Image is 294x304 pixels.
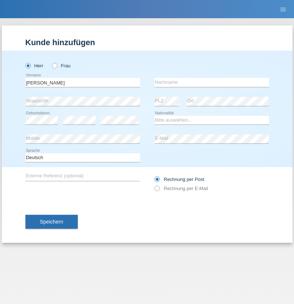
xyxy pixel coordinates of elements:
[25,63,30,68] input: Herr
[40,219,63,225] span: Speichern
[25,63,44,68] label: Herr
[52,63,57,68] input: Frau
[154,177,159,186] input: Rechnung per Post
[154,177,204,182] label: Rechnung per Post
[154,186,159,195] input: Rechnung per E-Mail
[276,7,290,11] a: menu
[52,63,71,68] label: Frau
[25,215,78,229] button: Speichern
[279,6,287,13] i: menu
[154,186,208,191] label: Rechnung per E-Mail
[25,38,269,47] h1: Kunde hinzufügen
